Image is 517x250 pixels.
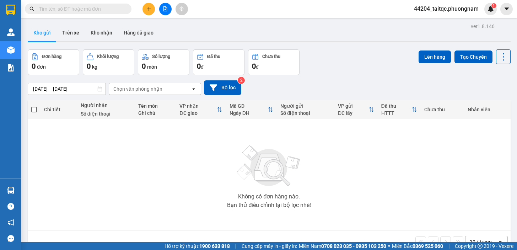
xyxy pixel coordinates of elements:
[142,3,155,15] button: plus
[28,24,56,41] button: Kho gửi
[7,235,14,242] span: message
[226,100,277,119] th: Toggle SortBy
[28,49,79,75] button: Đơn hàng0đơn
[147,64,157,70] span: món
[378,100,421,119] th: Toggle SortBy
[163,6,168,11] span: file-add
[191,86,196,92] svg: open
[207,54,220,59] div: Đã thu
[87,62,91,70] span: 0
[176,100,226,119] th: Toggle SortBy
[7,187,15,194] img: warehouse-icon
[199,243,230,249] strong: 1900 633 818
[7,219,14,226] span: notification
[454,50,492,63] button: Tạo Chuyến
[113,85,162,92] div: Chọn văn phòng nhận
[413,243,443,249] strong: 0369 525 060
[492,3,495,8] span: 1
[138,110,173,116] div: Ghi chú
[7,64,15,71] img: solution-icon
[7,203,14,210] span: question-circle
[92,64,97,70] span: kg
[28,83,106,95] input: Select a date range.
[321,243,386,249] strong: 0708 023 035 - 0935 103 250
[118,24,159,41] button: Hàng đã giao
[81,111,131,117] div: Số điện thoại
[146,6,151,11] span: plus
[448,242,449,250] span: |
[497,239,503,245] svg: open
[388,245,390,248] span: ⚪️
[242,242,297,250] span: Cung cấp máy in - giấy in:
[138,103,173,109] div: Tên món
[230,103,268,109] div: Mã GD
[197,62,201,70] span: 0
[280,103,331,109] div: Người gửi
[7,28,15,36] img: warehouse-icon
[56,24,85,41] button: Trên xe
[37,64,46,70] span: đơn
[179,103,216,109] div: VP nhận
[256,64,259,70] span: đ
[252,62,256,70] span: 0
[491,3,496,8] sup: 1
[478,244,483,249] span: copyright
[85,24,118,41] button: Kho nhận
[165,242,230,250] span: Hỗ trợ kỹ thuật:
[408,4,484,13] span: 44204_taitqc.phuongnam
[338,103,368,109] div: VP gửi
[204,80,241,95] button: Bộ lọc
[42,54,61,59] div: Đơn hàng
[238,77,245,84] sup: 2
[97,54,119,59] div: Khối lượng
[159,3,172,15] button: file-add
[471,22,495,30] div: ver 1.8.146
[39,5,123,13] input: Tìm tên, số ĐT hoặc mã đơn
[500,3,513,15] button: caret-down
[262,54,280,59] div: Chưa thu
[338,110,368,116] div: ĐC lấy
[392,242,443,250] span: Miền Bắc
[81,102,131,108] div: Người nhận
[138,49,189,75] button: Số lượng0món
[142,62,146,70] span: 0
[470,238,492,245] div: 10 / trang
[152,54,170,59] div: Số lượng
[248,49,300,75] button: Chưa thu0đ
[176,3,188,15] button: aim
[424,107,461,112] div: Chưa thu
[83,49,134,75] button: Khối lượng0kg
[334,100,378,119] th: Toggle SortBy
[29,6,34,11] span: search
[381,103,412,109] div: Đã thu
[299,242,386,250] span: Miền Nam
[227,202,311,208] div: Bạn thử điều chỉnh lại bộ lọc nhé!
[230,110,268,116] div: Ngày ĐH
[7,46,15,54] img: warehouse-icon
[233,141,305,191] img: svg+xml;base64,PHN2ZyBjbGFzcz0ibGlzdC1wbHVnX19zdmciIHhtbG5zPSJodHRwOi8vd3d3LnczLm9yZy8yMDAwL3N2Zy...
[235,242,236,250] span: |
[419,50,451,63] button: Lên hàng
[179,6,184,11] span: aim
[193,49,244,75] button: Đã thu0đ
[44,107,74,112] div: Chi tiết
[280,110,331,116] div: Số điện thoại
[179,110,216,116] div: ĐC giao
[201,64,204,70] span: đ
[32,62,36,70] span: 0
[503,6,510,12] span: caret-down
[6,5,15,15] img: logo-vxr
[468,107,507,112] div: Nhân viên
[238,194,300,200] div: Không có đơn hàng nào.
[381,110,412,116] div: HTTT
[488,6,494,12] img: icon-new-feature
